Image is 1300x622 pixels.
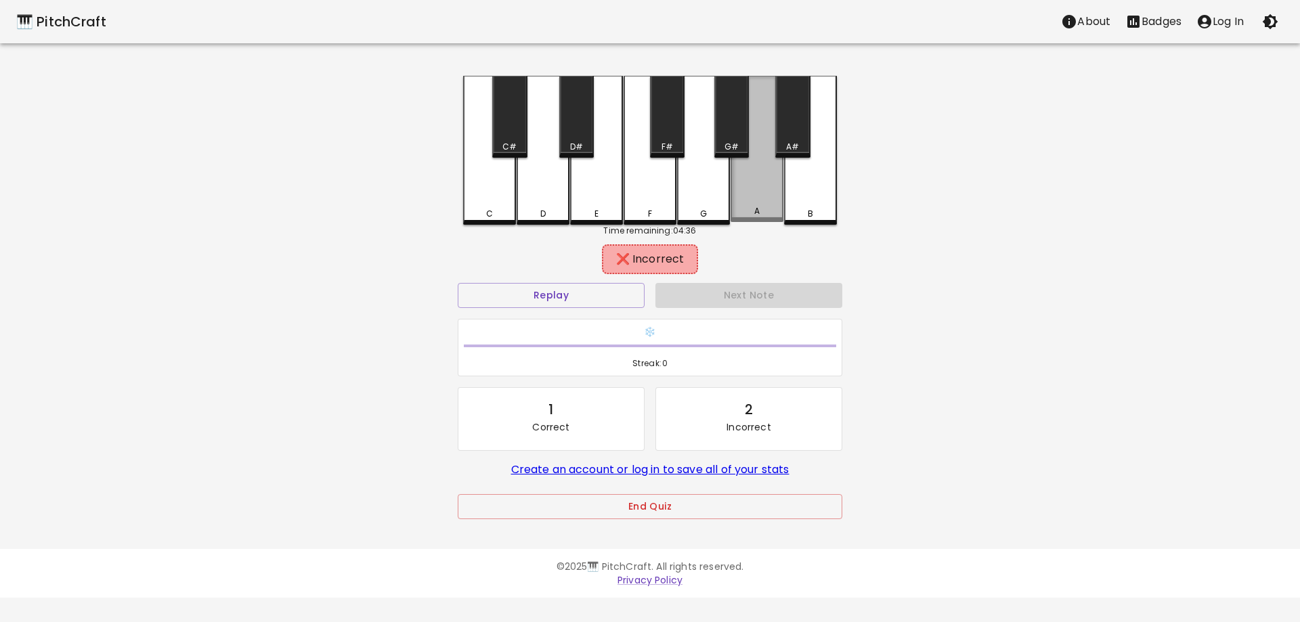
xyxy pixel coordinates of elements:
[548,399,553,420] div: 1
[532,420,569,434] p: Correct
[458,494,842,519] button: End Quiz
[570,141,583,153] div: D#
[648,208,652,220] div: F
[724,141,739,153] div: G#
[786,141,799,153] div: A#
[1054,8,1118,35] button: About
[463,225,837,237] div: Time remaining: 04:36
[1213,14,1244,30] p: Log In
[458,283,645,308] button: Replay
[745,399,753,420] div: 2
[486,208,493,220] div: C
[540,208,546,220] div: D
[662,141,673,153] div: F#
[1118,8,1189,35] button: Stats
[16,11,106,32] a: 🎹 PitchCraft
[260,560,1040,573] p: © 2025 🎹 PitchCraft. All rights reserved.
[502,141,517,153] div: C#
[1142,14,1182,30] p: Badges
[754,205,760,217] div: A
[511,462,789,477] a: Create an account or log in to save all of your stats
[617,573,682,587] a: Privacy Policy
[808,208,813,220] div: B
[609,251,691,267] div: ❌ Incorrect
[1189,8,1251,35] button: account of current user
[700,208,707,220] div: G
[594,208,599,220] div: E
[464,357,836,370] span: Streak: 0
[727,420,771,434] p: Incorrect
[464,325,836,340] h6: ❄️
[1077,14,1110,30] p: About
